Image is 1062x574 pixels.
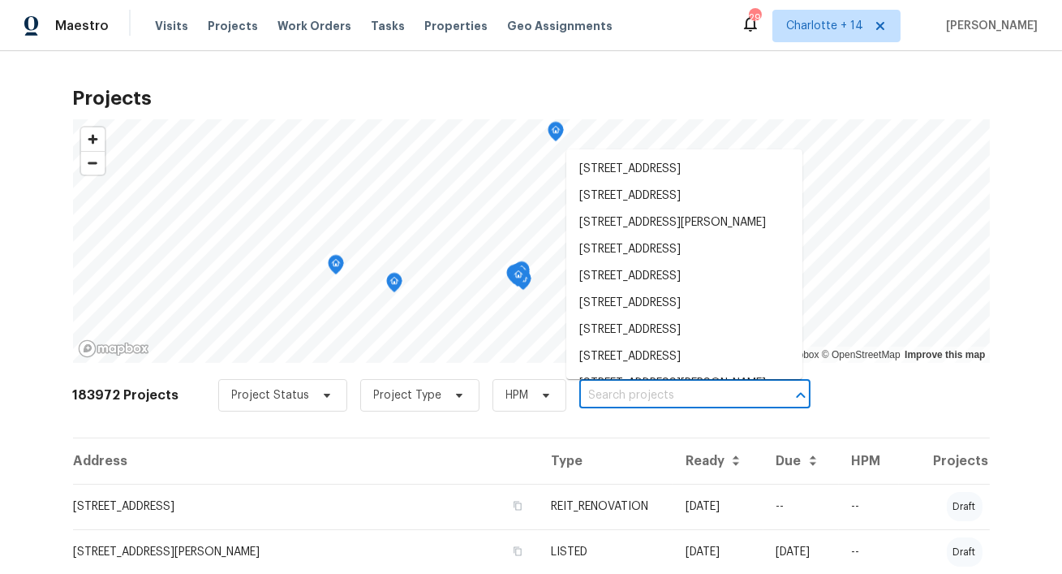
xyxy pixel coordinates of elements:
[763,484,839,529] td: --
[510,498,525,513] button: Copy Address
[566,156,802,183] li: [STREET_ADDRESS]
[822,349,901,360] a: OpenStreetMap
[510,544,525,559] button: Copy Address
[538,484,673,529] td: REIT_RENOVATION
[514,261,530,287] div: Map marker
[566,343,802,370] li: [STREET_ADDRESS]
[510,266,527,291] div: Map marker
[566,370,802,414] li: [STREET_ADDRESS][PERSON_NAME][PERSON_NAME]
[947,537,982,567] div: draft
[566,236,802,263] li: [STREET_ADDRESS]
[548,122,564,147] div: Map marker
[328,255,344,280] div: Map marker
[155,18,188,34] span: Visits
[789,384,812,407] button: Close
[947,492,982,521] div: draft
[673,484,763,529] td: [DATE]
[514,270,531,295] div: Map marker
[73,387,179,404] h2: 183972 Projects
[371,20,405,32] span: Tasks
[566,183,802,209] li: [STREET_ADDRESS]
[507,18,613,34] span: Geo Assignments
[763,438,839,484] th: Due
[73,484,538,529] td: [STREET_ADDRESS]
[515,270,531,296] div: Map marker
[374,387,442,404] span: Project Type
[566,263,802,290] li: [STREET_ADDRESS]
[510,264,526,289] div: Map marker
[566,290,802,317] li: [STREET_ADDRESS]
[899,438,990,484] th: Projects
[386,273,402,298] div: Map marker
[506,387,529,404] span: HPM
[839,484,899,529] td: --
[579,383,765,408] input: Search projects
[905,349,985,360] a: Improve this map
[749,10,760,26] div: 294
[506,265,522,290] div: Map marker
[277,18,351,34] span: Work Orders
[208,18,258,34] span: Projects
[566,317,802,343] li: [STREET_ADDRESS]
[73,438,538,484] th: Address
[232,387,310,404] span: Project Status
[538,438,673,484] th: Type
[424,18,488,34] span: Properties
[73,119,990,363] canvas: Map
[839,438,899,484] th: HPM
[73,90,990,106] h2: Projects
[55,18,109,34] span: Maestro
[566,209,802,236] li: [STREET_ADDRESS][PERSON_NAME]
[81,127,105,151] button: Zoom in
[81,151,105,175] button: Zoom out
[78,339,149,358] a: Mapbox homepage
[511,263,527,288] div: Map marker
[786,18,863,34] span: Charlotte + 14
[81,152,105,175] span: Zoom out
[939,18,1038,34] span: [PERSON_NAME]
[673,438,763,484] th: Ready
